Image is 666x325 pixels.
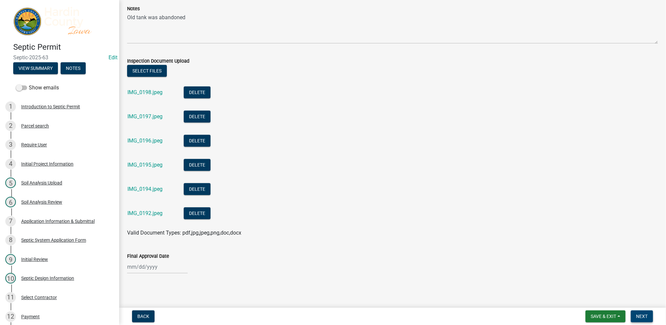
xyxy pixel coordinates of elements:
[127,254,169,259] label: Final Approval Date
[21,104,80,109] div: Introduction to Septic Permit
[127,210,163,216] a: IMG_0192.jpeg
[184,138,211,144] wm-modal-confirm: Delete Document
[21,219,95,224] div: Application Information & Submittal
[13,7,109,35] img: Hardin County, Iowa
[127,230,241,236] span: Valid Document Types: pdf,jpg,jpeg,png,doc,docx
[5,235,16,245] div: 8
[127,137,163,144] a: IMG_0196.jpeg
[5,178,16,188] div: 5
[21,181,62,185] div: Soil Analysis Upload
[137,314,149,319] span: Back
[5,254,16,265] div: 9
[184,187,211,193] wm-modal-confirm: Delete Document
[5,292,16,303] div: 11
[21,295,57,300] div: Select Contractor
[184,90,211,96] wm-modal-confirm: Delete Document
[127,59,189,64] label: Inspection Document Upload
[184,114,211,120] wm-modal-confirm: Delete Document
[5,197,16,207] div: 6
[16,84,59,92] label: Show emails
[21,314,40,319] div: Payment
[21,162,73,166] div: Initial Project Information
[127,260,188,274] input: mm/dd/yyyy
[13,66,58,72] wm-modal-confirm: Summary
[5,311,16,322] div: 12
[13,54,106,61] span: Septic-2025-63
[109,54,118,61] a: Edit
[127,186,163,192] a: IMG_0194.jpeg
[127,89,163,95] a: IMG_0198.jpeg
[13,62,58,74] button: View Summary
[127,65,167,77] button: Select files
[13,42,114,52] h4: Septic Permit
[127,113,163,120] a: IMG_0197.jpeg
[5,159,16,169] div: 4
[636,314,648,319] span: Next
[184,159,211,171] button: Delete
[21,124,49,128] div: Parcel search
[21,257,48,262] div: Initial Review
[184,86,211,98] button: Delete
[586,310,626,322] button: Save & Exit
[21,276,74,281] div: Septic Design Information
[109,54,118,61] wm-modal-confirm: Edit Application Number
[127,7,140,11] label: Notes
[132,310,155,322] button: Back
[5,101,16,112] div: 1
[184,162,211,169] wm-modal-confirm: Delete Document
[5,273,16,284] div: 10
[21,142,47,147] div: Require User
[184,207,211,219] button: Delete
[591,314,616,319] span: Save & Exit
[5,216,16,227] div: 7
[184,211,211,217] wm-modal-confirm: Delete Document
[631,310,653,322] button: Next
[61,66,86,72] wm-modal-confirm: Notes
[127,162,163,168] a: IMG_0195.jpeg
[21,200,62,204] div: Soil Analysis Review
[5,121,16,131] div: 2
[184,183,211,195] button: Delete
[21,238,86,243] div: Septic System Application Form
[184,111,211,123] button: Delete
[184,135,211,147] button: Delete
[5,139,16,150] div: 3
[61,62,86,74] button: Notes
